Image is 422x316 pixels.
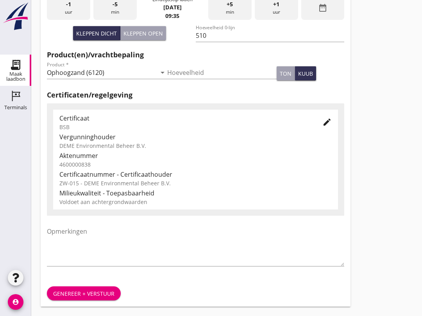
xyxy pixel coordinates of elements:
[53,289,114,298] div: Genereer + verstuur
[318,3,327,12] i: date_range
[167,66,277,79] input: Hoeveelheid
[59,160,332,169] div: 4600000838
[123,29,163,37] div: Kleppen open
[8,294,23,310] i: account_circle
[47,50,344,60] h2: Product(en)/vrachtbepaling
[59,179,332,187] div: ZW-015 - DEME Environmental Beheer B.V.
[59,151,332,160] div: Aktenummer
[277,66,295,80] button: ton
[298,69,313,78] div: kuub
[295,66,316,80] button: kuub
[165,12,179,20] strong: 09:35
[73,26,120,40] button: Kleppen dicht
[59,142,332,150] div: DEME Environmental Beheer B.V.
[59,123,310,131] div: BSB
[59,198,332,206] div: Voldoet aan achtergrondwaarden
[47,286,121,300] button: Genereer + verstuur
[59,170,332,179] div: Certificaatnummer - Certificaathouder
[59,132,332,142] div: Vergunninghouder
[280,69,291,78] div: ton
[163,4,182,11] strong: [DATE]
[196,29,345,42] input: Hoeveelheid 0-lijn
[59,114,310,123] div: Certificaat
[2,2,30,31] img: logo-small.a267ee39.svg
[47,90,344,100] h2: Certificaten/regelgeving
[120,26,166,40] button: Kleppen open
[76,29,117,37] div: Kleppen dicht
[158,68,167,77] i: arrow_drop_down
[59,188,332,198] div: Milieukwaliteit - Toepasbaarheid
[47,225,344,266] textarea: Opmerkingen
[322,117,332,127] i: edit
[47,66,156,79] input: Product *
[4,105,27,110] div: Terminals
